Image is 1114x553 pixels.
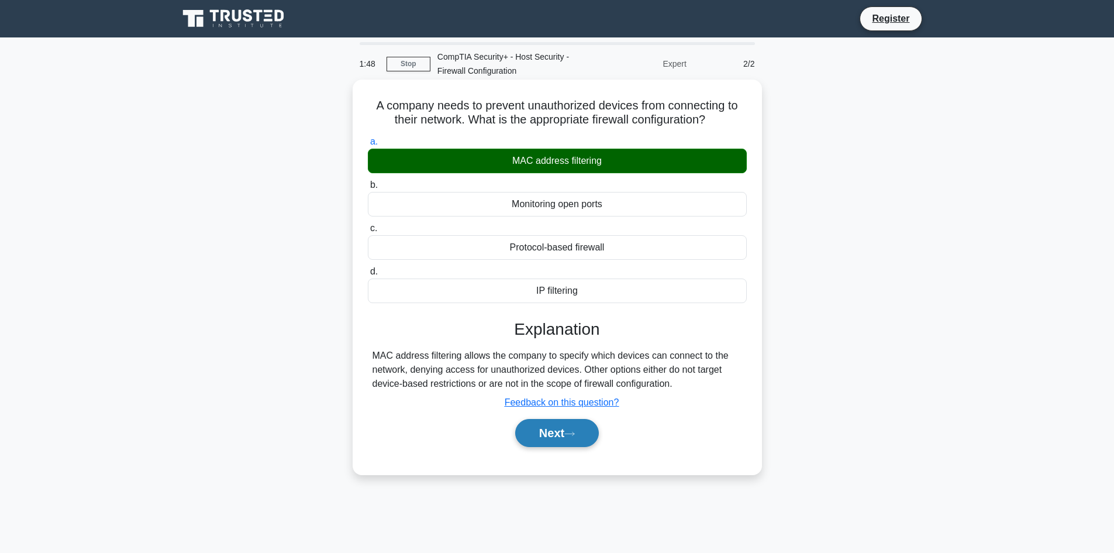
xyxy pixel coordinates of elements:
[353,52,387,75] div: 1:48
[367,98,748,128] h5: A company needs to prevent unauthorized devices from connecting to their network. What is the app...
[373,349,742,391] div: MAC address filtering allows the company to specify which devices can connect to the network, den...
[370,136,378,146] span: a.
[368,192,747,217] div: Monitoring open ports
[368,279,747,303] div: IP filtering
[430,45,591,83] div: CompTIA Security+ - Host Security - Firewall Configuration
[375,320,740,339] h3: Explanation
[515,419,599,447] button: Next
[591,52,694,75] div: Expert
[370,180,378,190] span: b.
[370,266,378,276] span: d.
[865,11,916,26] a: Register
[694,52,762,75] div: 2/2
[387,57,430,71] a: Stop
[368,235,747,260] div: Protocol-based firewall
[505,397,619,407] a: Feedback on this question?
[368,149,747,173] div: MAC address filtering
[370,223,377,233] span: c.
